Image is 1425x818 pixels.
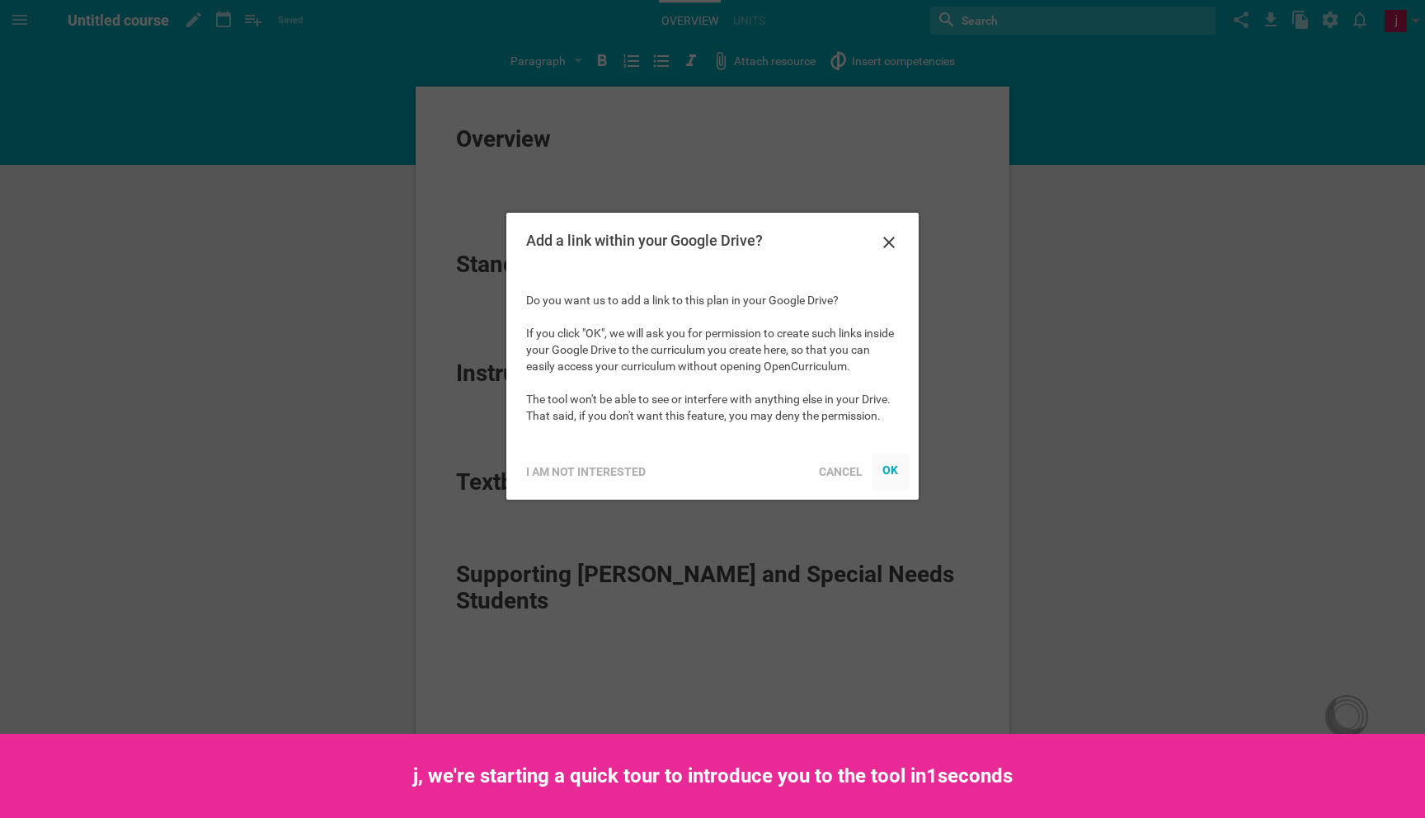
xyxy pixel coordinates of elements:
span: 1 [926,764,938,787]
span: seconds [938,764,1013,787]
div: I am not interested [516,454,656,490]
div: Do you want us to add a link to this plan in your Google Drive? If you click "OK", we will ask yo... [506,272,919,444]
div: Cancel [809,454,872,490]
span: j, we're starting a quick tour to introduce you to the tool in [413,764,926,787]
div: Add a link within your Google Drive? [526,233,862,249]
